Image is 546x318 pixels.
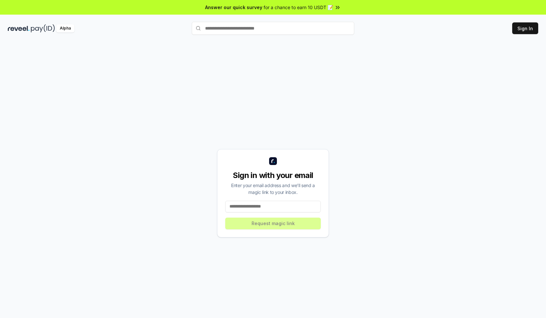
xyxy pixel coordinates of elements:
[31,24,55,32] img: pay_id
[269,157,277,165] img: logo_small
[205,4,262,11] span: Answer our quick survey
[225,170,321,181] div: Sign in with your email
[264,4,333,11] span: for a chance to earn 10 USDT 📝
[56,24,74,32] div: Alpha
[225,182,321,196] div: Enter your email address and we’ll send a magic link to your inbox.
[512,22,538,34] button: Sign In
[8,24,30,32] img: reveel_dark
